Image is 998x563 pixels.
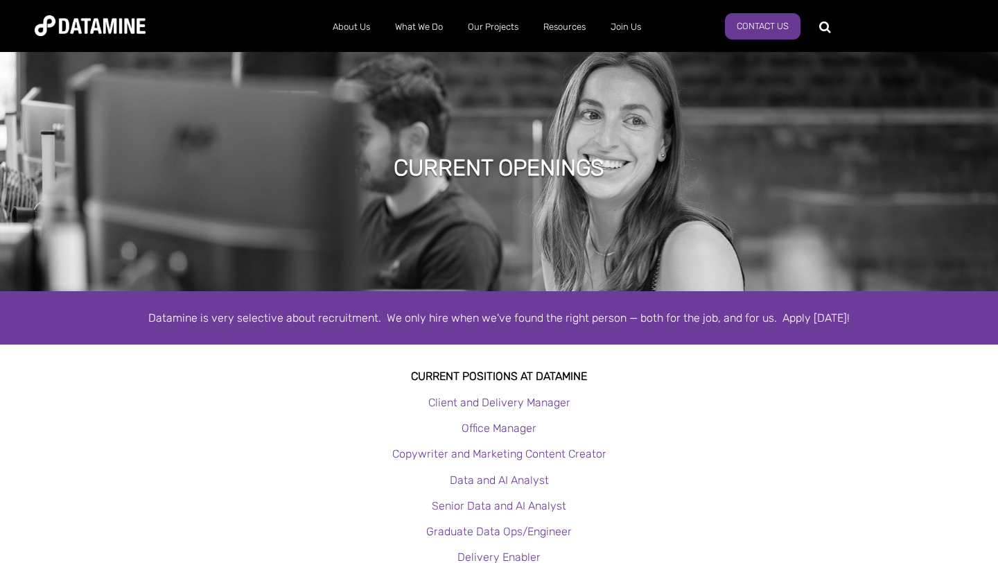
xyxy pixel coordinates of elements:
[428,396,570,409] a: Client and Delivery Manager
[35,15,146,36] img: Datamine
[320,9,383,45] a: About Us
[455,9,531,45] a: Our Projects
[450,474,549,487] a: Data and AI Analyst
[411,370,587,383] strong: Current Positions at datamine
[462,422,536,435] a: Office Manager
[104,309,894,327] div: Datamine is very selective about recruitment. We only hire when we've found the right person — bo...
[432,499,566,512] a: Senior Data and AI Analyst
[426,525,572,538] a: Graduate Data Ops/Engineer
[392,447,606,460] a: Copywriter and Marketing Content Creator
[383,9,455,45] a: What We Do
[394,153,604,183] h1: Current Openings
[531,9,598,45] a: Resources
[598,9,654,45] a: Join Us
[725,13,800,40] a: Contact Us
